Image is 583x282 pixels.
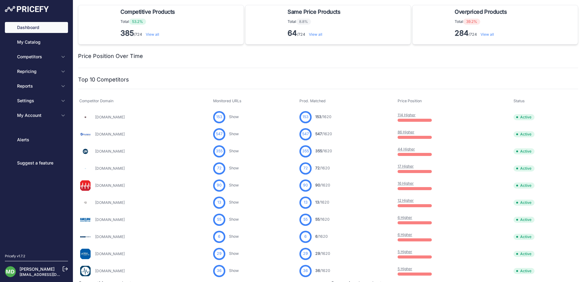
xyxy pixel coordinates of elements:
a: Show [229,149,239,153]
img: Pricefy Logo [5,6,49,12]
span: 153 [216,114,222,120]
span: 36 [315,268,320,273]
span: 29 [303,251,308,257]
span: 355 [302,148,309,154]
a: [DOMAIN_NAME] [95,234,125,239]
span: Competitor Domain [79,99,113,103]
span: 547 [302,131,309,137]
button: Settings [5,95,68,106]
span: Active [513,183,535,189]
a: 55/1620 [315,217,330,222]
a: 355/1620 [315,149,332,153]
a: 5 Higher [398,249,412,254]
a: 12 Higher [398,198,414,203]
a: 547/1620 [315,132,332,136]
span: Active [513,165,535,172]
span: 29 [315,251,320,256]
span: 90 [303,183,308,188]
span: 36 [303,268,308,274]
a: [DOMAIN_NAME] [95,132,125,136]
span: 355 [315,149,322,153]
a: 86 Higher [398,130,414,134]
a: Show [229,217,239,222]
a: 44 Higher [398,147,415,151]
span: 55 [315,217,320,222]
h2: Top 10 Competitors [78,75,129,84]
span: 547 [216,131,223,137]
p: Total [288,19,343,25]
span: Active [513,148,535,154]
a: 13/1620 [315,200,329,204]
a: Show [229,268,239,273]
span: 36 [217,268,222,274]
a: [DOMAIN_NAME] [95,149,125,154]
h2: Price Position Over Time [78,52,143,60]
span: 13 [304,200,308,205]
a: 153/1620 [315,114,331,119]
a: [EMAIL_ADDRESS][DOMAIN_NAME] [20,272,83,277]
span: 355 [216,148,223,154]
button: Reports [5,81,68,92]
button: Competitors [5,51,68,62]
span: Price Position [398,99,422,103]
a: [DOMAIN_NAME] [95,269,125,273]
span: Same Price Products [288,8,340,16]
span: 13 [217,200,221,205]
span: Competitive Products [120,8,175,16]
a: 114 Higher [398,113,416,117]
span: Overpriced Products [455,8,507,16]
span: Status [513,99,525,103]
span: Monitored URLs [213,99,241,103]
span: 6 [315,234,318,239]
a: 29/1620 [315,251,330,256]
button: Repricing [5,66,68,77]
a: [DOMAIN_NAME] [95,115,125,119]
span: 8.8% [296,19,311,25]
strong: 385 [120,29,134,38]
span: Settings [17,98,57,104]
a: Alerts [5,134,68,145]
span: Prod. Matched [299,99,326,103]
p: /724 [288,28,343,38]
span: Competitors [17,54,57,60]
span: 153 [315,114,321,119]
span: 90 [315,183,320,187]
a: Show [229,114,239,119]
a: [DOMAIN_NAME] [95,217,125,222]
button: My Account [5,110,68,121]
strong: 284 [455,29,469,38]
p: Total [120,19,177,25]
strong: 64 [288,29,297,38]
span: Active [513,234,535,240]
a: Show [229,132,239,136]
a: [PERSON_NAME] [20,266,55,272]
span: 72 [303,165,308,171]
span: 29 [217,251,222,257]
span: 72 [315,166,320,170]
a: View all [481,32,494,37]
span: 55 [303,217,308,222]
span: 90 [217,183,222,188]
a: 6 Higher [398,215,412,220]
span: Reports [17,83,57,89]
span: Active [513,200,535,206]
span: 547 [315,132,322,136]
span: 13 [315,200,319,204]
span: 72 [217,165,222,171]
span: 6 [218,234,220,240]
a: 16 Higher [398,181,414,186]
span: Active [513,131,535,137]
a: [DOMAIN_NAME] [95,251,125,256]
a: Show [229,183,239,187]
a: Show [229,251,239,256]
span: 153 [302,114,309,120]
nav: Sidebar [5,22,68,246]
a: 72/1620 [315,166,330,170]
a: [DOMAIN_NAME] [95,200,125,205]
p: /724 [455,28,509,38]
a: 6/1620 [315,234,328,239]
span: Repricing [17,68,57,74]
a: Show [229,166,239,170]
span: Active [513,268,535,274]
span: Active [513,217,535,223]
